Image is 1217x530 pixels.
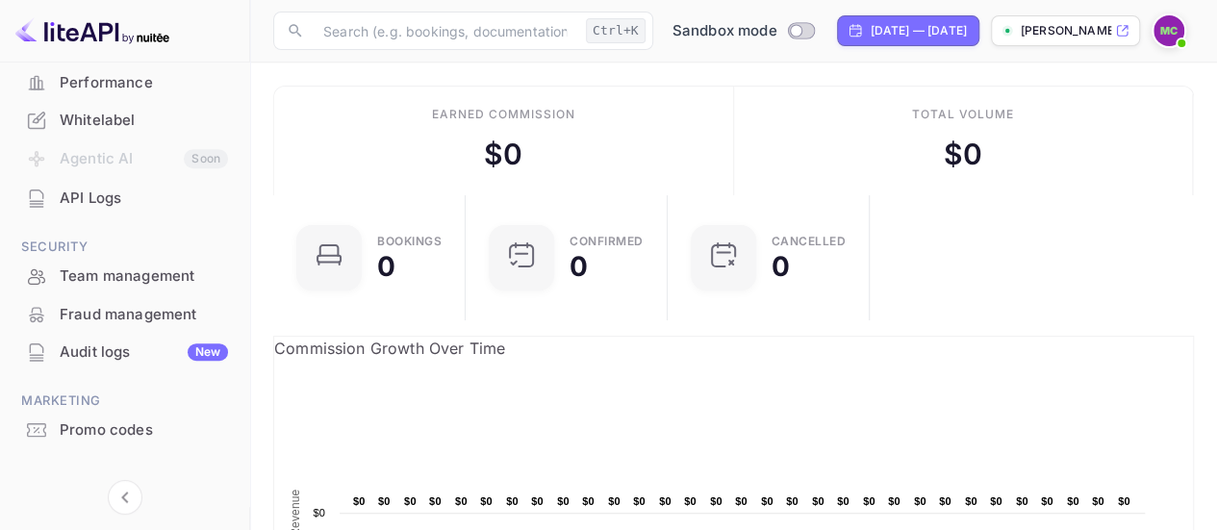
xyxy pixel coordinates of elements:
span: Security [12,237,238,258]
div: Bookings [377,236,442,247]
text: $0 [506,495,519,507]
text: $0 [837,495,849,507]
text: $0 [939,495,951,507]
span: Sandbox mode [672,20,777,42]
text: $0 [710,495,723,507]
div: 0 [772,253,790,280]
div: Audit logs [60,341,228,364]
div: [DATE] — [DATE] [871,22,967,39]
div: Team management [12,258,238,295]
a: Whitelabel [12,102,238,138]
a: Performance [12,64,238,100]
text: $0 [684,495,697,507]
div: Team management [60,265,228,288]
text: $0 [914,495,926,507]
span: Commission Growth Over Time [274,339,505,358]
div: Whitelabel [60,110,228,132]
text: $0 [557,495,570,507]
text: $0 [1067,495,1079,507]
div: New [188,343,228,361]
text: $0 [455,495,468,507]
div: Performance [12,64,238,102]
text: $0 [633,495,646,507]
text: $0 [965,495,977,507]
div: 0 [377,253,395,280]
div: API Logs [60,188,228,210]
text: $0 [786,495,799,507]
div: API Logs [12,180,238,217]
div: Whitelabel [12,102,238,139]
text: $0 [990,495,1002,507]
text: $0 [404,495,417,507]
div: Confirmed [570,236,644,247]
img: Mirjana Cale [1154,15,1184,46]
text: $0 [531,495,544,507]
text: $0 [863,495,875,507]
div: Switch to Production mode [665,20,822,42]
div: CANCELLED [772,236,847,247]
div: Fraud management [12,296,238,334]
text: $0 [1118,495,1130,507]
a: Audit logsNew [12,334,238,369]
a: API Logs [12,180,238,215]
button: Collapse navigation [108,480,142,515]
text: $0 [659,495,672,507]
a: Promo codes [12,412,238,447]
text: $0 [429,495,442,507]
div: Total volume [911,106,1014,123]
div: Fraud management [60,304,228,326]
text: $0 [735,495,748,507]
text: $0 [480,495,493,507]
div: Ctrl+K [586,18,646,43]
div: Performance [60,72,228,94]
img: LiteAPI logo [15,15,169,46]
div: Audit logsNew [12,334,238,371]
text: $0 [582,495,595,507]
text: $0 [378,495,391,507]
text: $0 [1041,495,1053,507]
input: Search (e.g. bookings, documentation) [312,12,578,50]
div: $ 0 [484,133,522,176]
text: $0 [353,495,366,507]
a: Fraud management [12,296,238,332]
a: Team management [12,258,238,293]
p: [PERSON_NAME]-yzr8s.nui... [1021,22,1111,39]
text: $0 [888,495,900,507]
text: $0 [1092,495,1104,507]
div: Earned commission [432,106,574,123]
text: $0 [1016,495,1028,507]
text: $0 [761,495,773,507]
text: $0 [812,495,824,507]
text: $0 [608,495,621,507]
div: Promo codes [12,412,238,449]
div: Promo codes [60,419,228,442]
div: 0 [570,253,588,280]
span: Marketing [12,391,238,412]
text: $0 [313,507,325,518]
div: $ 0 [944,133,982,176]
